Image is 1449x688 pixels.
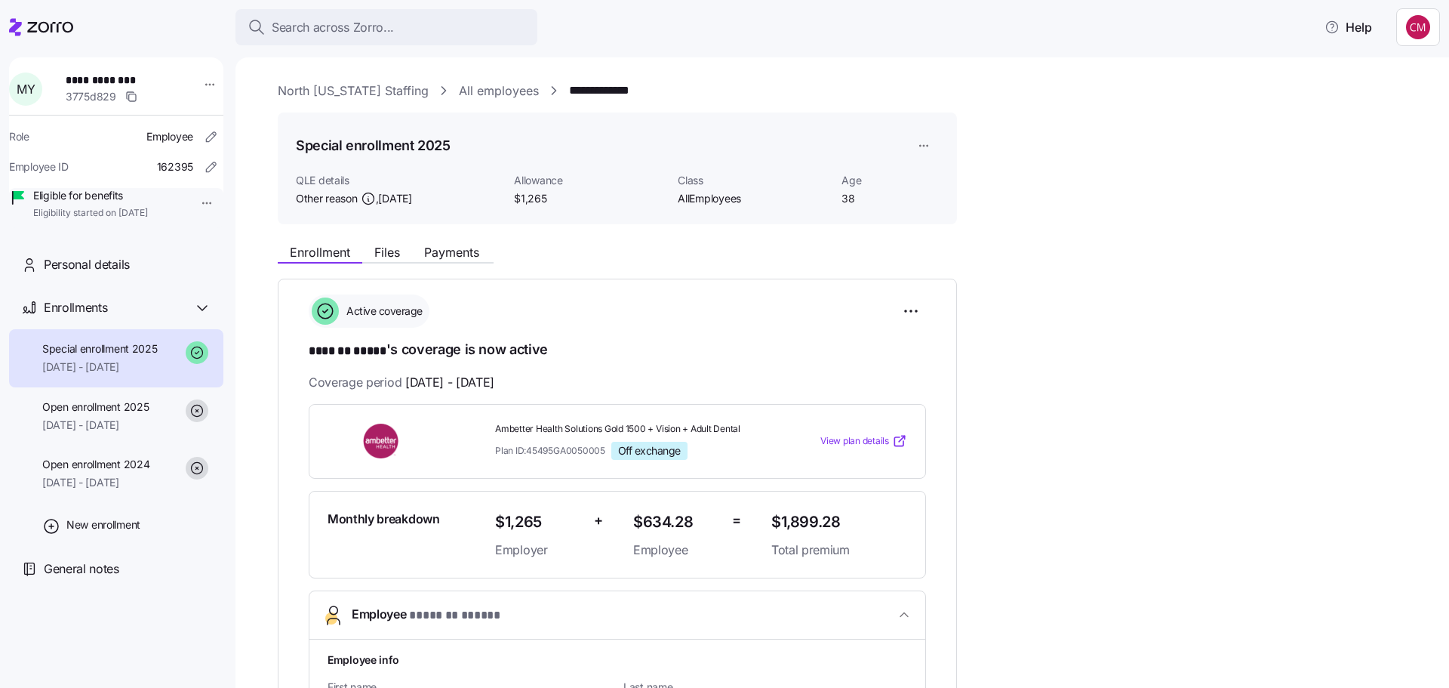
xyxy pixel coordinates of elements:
span: 162395 [157,159,193,174]
span: Eligible for benefits [33,188,148,203]
span: 38 [841,191,939,206]
h1: Employee info [328,652,907,668]
span: Allowance [514,173,666,188]
span: QLE details [296,173,502,188]
span: Class [678,173,829,188]
span: View plan details [820,434,889,449]
span: Enrollments [44,298,107,317]
span: $634.28 [633,510,720,535]
img: c76f7742dad050c3772ef460a101715e [1406,15,1430,39]
span: [DATE] - [DATE] [405,373,494,392]
span: Employee ID [9,159,69,174]
span: Eligibility started on [DATE] [33,207,148,220]
span: $1,265 [495,510,582,535]
span: New enrollment [66,517,140,532]
h1: 's coverage is now active [309,340,926,361]
span: Personal details [44,255,130,274]
span: = [732,510,741,532]
span: Employer [495,541,582,560]
a: View plan details [820,433,907,449]
span: $1,265 [514,191,666,206]
span: Help [1324,18,1372,36]
span: [DATE] - [DATE] [42,475,149,490]
img: Ambetter [328,424,436,458]
span: + [594,510,603,532]
span: Other reason , [296,191,412,206]
span: Enrollment [290,246,350,258]
span: Files [374,246,400,258]
span: Role [9,129,29,144]
span: Monthly breakdown [328,510,440,529]
span: Age [841,173,939,188]
span: [DATE] - [DATE] [42,418,149,433]
span: $1,899.28 [771,510,907,535]
span: Coverage period [309,373,494,392]
span: Payments [424,246,479,258]
span: General notes [44,560,119,578]
span: Open enrollment 2024 [42,457,149,472]
button: Help [1312,12,1384,42]
span: AllEmployees [678,191,829,206]
span: Ambetter Health Solutions Gold 1500 + Vision + Adult Dental [495,423,759,436]
span: Employee [146,129,193,144]
span: Total premium [771,541,907,560]
span: Employee [633,541,720,560]
span: [DATE] [378,191,411,206]
span: Special enrollment 2025 [42,341,158,356]
span: [DATE] - [DATE] [42,359,158,375]
span: 3775d829 [66,89,116,104]
span: Plan ID: 45495GA0050005 [495,444,605,457]
a: All employees [459,82,539,100]
span: Off exchange [618,444,681,458]
button: Search across Zorro... [235,9,537,45]
span: Active coverage [342,304,423,319]
span: Open enrollment 2025 [42,400,149,415]
a: North [US_STATE] Staffing [278,82,429,100]
span: M Y [17,83,35,95]
span: Employee [352,605,500,625]
h1: Special enrollment 2025 [296,136,451,155]
span: Search across Zorro... [272,18,394,37]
